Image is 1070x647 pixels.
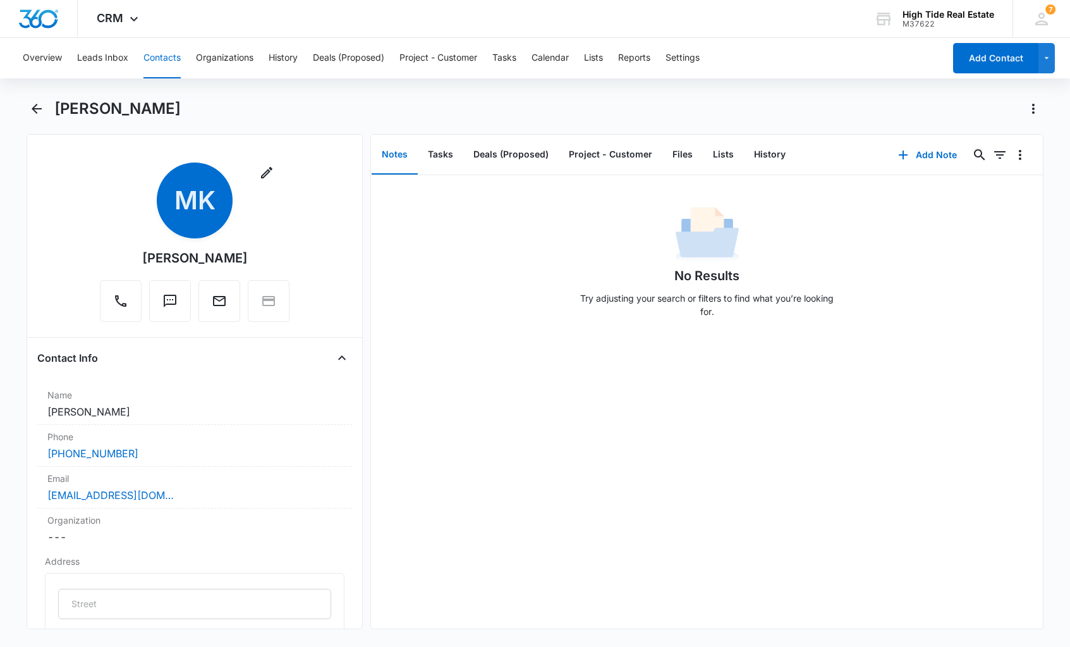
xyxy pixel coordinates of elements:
[149,300,191,311] a: Text
[1045,4,1055,15] span: 7
[418,135,463,175] button: Tasks
[47,529,342,545] dd: ---
[198,300,240,311] a: Email
[559,135,662,175] button: Project - Customer
[54,99,181,118] h1: [PERSON_NAME]
[47,446,138,461] a: [PHONE_NUMBER]
[1023,99,1043,119] button: Actions
[703,135,744,175] button: Lists
[372,135,418,175] button: Notes
[1045,4,1055,15] div: notifications count
[196,38,253,78] button: Organizations
[37,383,352,425] div: Name[PERSON_NAME]
[584,38,603,78] button: Lists
[47,488,174,503] a: [EMAIL_ADDRESS][DOMAIN_NAME]
[463,135,559,175] button: Deals (Proposed)
[23,38,62,78] button: Overview
[77,38,128,78] button: Leads Inbox
[885,140,970,170] button: Add Note
[143,38,181,78] button: Contacts
[47,514,342,527] label: Organization
[47,472,342,485] label: Email
[269,38,298,78] button: History
[47,430,342,443] label: Phone
[47,404,342,419] dd: [PERSON_NAME]
[666,38,700,78] button: Settings
[157,163,233,238] span: MK
[313,38,384,78] button: Deals (Proposed)
[1010,145,1030,165] button: Overflow Menu
[970,145,990,165] button: Search...
[47,388,342,402] label: Name
[575,292,840,318] p: Try adjusting your search or filters to find what you’re looking for.
[903,20,994,28] div: account id
[744,135,796,175] button: History
[37,467,352,508] div: Email[EMAIL_ADDRESS][DOMAIN_NAME]
[399,38,477,78] button: Project - Customer
[142,249,248,268] div: [PERSON_NAME]
[332,348,352,368] button: Close
[100,280,142,322] button: Call
[903,9,994,20] div: account name
[97,11,123,25] span: CRM
[492,38,516,78] button: Tasks
[37,508,352,550] div: Organization---
[662,135,703,175] button: Files
[198,280,240,322] button: Email
[58,589,331,619] input: Street
[37,350,98,366] h4: Contact Info
[37,425,352,467] div: Phone[PHONE_NUMBER]
[45,555,344,568] label: Address
[149,280,191,322] button: Text
[674,266,739,285] h1: No Results
[532,38,569,78] button: Calendar
[676,203,739,266] img: No Data
[618,38,650,78] button: Reports
[990,145,1010,165] button: Filters
[953,43,1038,73] button: Add Contact
[27,99,46,119] button: Back
[100,300,142,311] a: Call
